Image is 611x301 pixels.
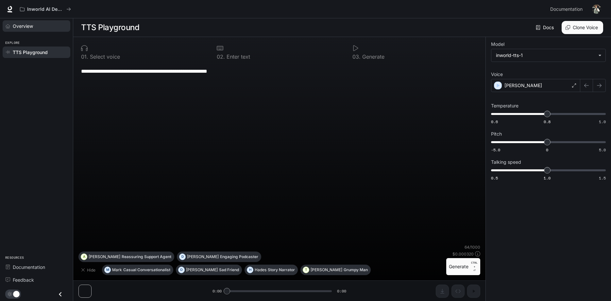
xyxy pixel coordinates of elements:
[590,3,603,16] button: User avatar
[17,3,74,16] button: All workspaces
[27,7,64,12] p: Inworld AI Demos
[176,265,242,275] button: O[PERSON_NAME]Sad Friend
[491,147,500,153] span: -5.0
[13,290,20,297] span: Dark mode toggle
[599,175,606,181] span: 1.5
[491,160,521,164] p: Talking speed
[179,252,185,262] div: D
[471,261,478,269] p: CTRL +
[496,52,595,59] div: inworld-tts-1
[13,276,34,283] span: Feedback
[3,20,70,32] a: Overview
[491,72,503,77] p: Voice
[220,255,258,259] p: Engaging Podcaster
[247,265,253,275] div: H
[452,251,474,257] p: $ 0.000320
[3,261,70,273] a: Documentation
[245,265,298,275] button: HHadesStory Narrator
[471,261,478,273] p: ⏎
[361,54,384,59] p: Generate
[546,147,548,153] span: 0
[599,147,606,153] span: 5.0
[311,268,342,272] p: [PERSON_NAME]
[535,21,556,34] a: Docs
[550,5,583,13] span: Documentation
[491,175,498,181] span: 0.5
[544,119,551,124] span: 0.8
[78,265,99,275] button: Hide
[81,54,88,59] p: 0 1 .
[217,54,225,59] p: 0 2 .
[491,103,518,108] p: Temperature
[102,265,173,275] button: MMarkCasual Conversationalist
[303,265,309,275] div: T
[186,268,218,272] p: [PERSON_NAME]
[178,265,184,275] div: O
[504,82,542,89] p: [PERSON_NAME]
[352,54,361,59] p: 0 3 .
[255,268,266,272] p: Hades
[187,255,219,259] p: [PERSON_NAME]
[122,255,171,259] p: Reassuring Support Agent
[219,268,239,272] p: Sad Friend
[81,21,139,34] h1: TTS Playground
[81,252,87,262] div: A
[268,268,295,272] p: Story Narrator
[491,42,504,47] p: Model
[78,252,174,262] button: A[PERSON_NAME]Reassuring Support Agent
[300,265,371,275] button: T[PERSON_NAME]Grumpy Man
[225,54,250,59] p: Enter text
[89,255,120,259] p: [PERSON_NAME]
[112,268,122,272] p: Mark
[177,252,261,262] button: D[PERSON_NAME]Engaging Podcaster
[123,268,170,272] p: Casual Conversationalist
[88,54,120,59] p: Select voice
[105,265,110,275] div: M
[446,258,480,275] button: GenerateCTRL +⏎
[3,274,70,286] a: Feedback
[544,175,551,181] span: 1.0
[562,21,603,34] button: Clone Voice
[13,264,45,271] span: Documentation
[599,119,606,124] span: 1.0
[3,47,70,58] a: TTS Playground
[13,49,48,56] span: TTS Playground
[53,288,68,301] button: Close drawer
[491,49,605,62] div: inworld-tts-1
[465,244,480,250] p: 64 / 1000
[548,3,587,16] a: Documentation
[491,132,502,136] p: Pitch
[592,5,601,14] img: User avatar
[344,268,368,272] p: Grumpy Man
[491,119,498,124] span: 0.6
[13,23,33,29] span: Overview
